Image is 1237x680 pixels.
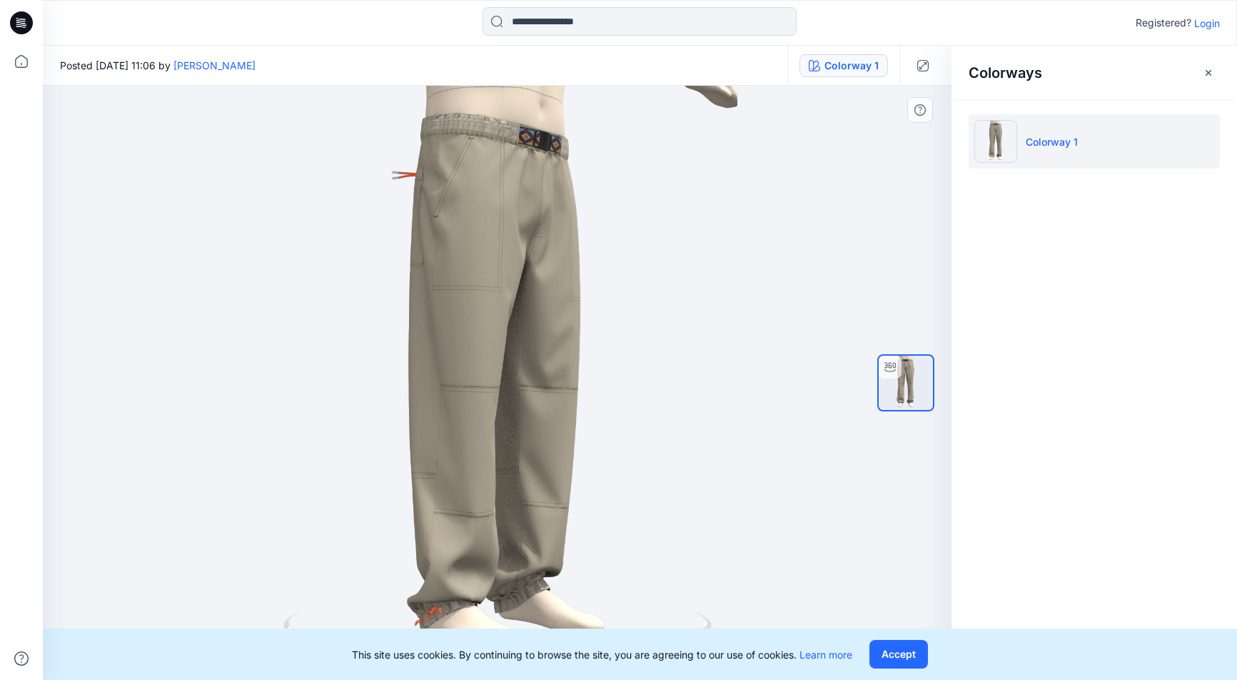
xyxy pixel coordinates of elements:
h2: Colorways [969,64,1042,81]
span: Posted [DATE] 11:06 by [60,58,256,73]
button: Colorway 1 [799,54,888,77]
div: Colorway 1 [824,58,879,74]
p: Login [1194,16,1220,31]
p: Registered? [1136,14,1191,31]
p: This site uses cookies. By continuing to browse the site, you are agreeing to our use of cookies. [352,647,852,662]
img: turntable-06-10-2025-15:07:09 [879,356,933,410]
img: Colorway 1 [974,120,1017,163]
button: Accept [869,640,928,669]
a: [PERSON_NAME] [173,59,256,71]
p: Colorway 1 [1026,134,1078,149]
a: Learn more [799,649,852,661]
